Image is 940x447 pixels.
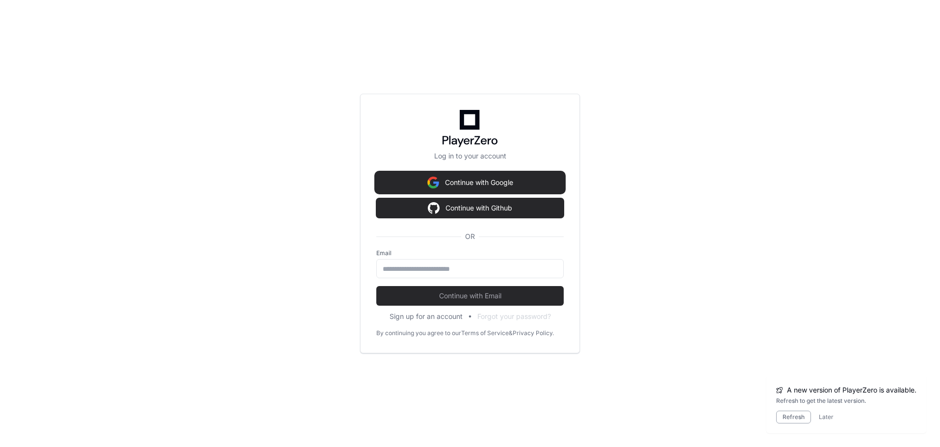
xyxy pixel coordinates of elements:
[776,411,811,423] button: Refresh
[376,291,564,301] span: Continue with Email
[461,232,479,241] span: OR
[509,329,513,337] div: &
[513,329,554,337] a: Privacy Policy.
[477,312,551,321] button: Forgot your password?
[376,198,564,218] button: Continue with Github
[787,385,916,395] span: A new version of PlayerZero is available.
[428,198,440,218] img: Sign in with google
[376,151,564,161] p: Log in to your account
[376,329,461,337] div: By continuing you agree to our
[376,286,564,306] button: Continue with Email
[427,173,439,192] img: Sign in with google
[776,397,916,405] div: Refresh to get the latest version.
[376,173,564,192] button: Continue with Google
[390,312,463,321] button: Sign up for an account
[819,413,834,421] button: Later
[376,249,564,257] label: Email
[461,329,509,337] a: Terms of Service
